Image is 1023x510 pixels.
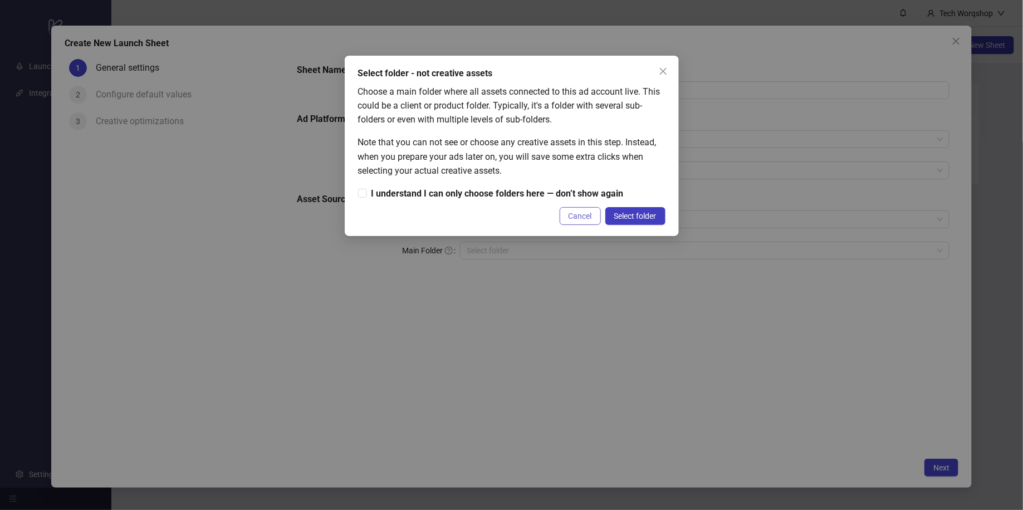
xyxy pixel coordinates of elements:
div: Select folder - not creative assets [358,67,665,80]
span: Cancel [569,212,592,220]
div: Note that you can not see or choose any creative assets in this step. Instead, when you prepare y... [358,135,665,177]
span: Select folder [614,212,657,220]
button: Cancel [560,207,601,225]
span: I understand I can only choose folders here — don’t show again [367,187,628,200]
button: Select folder [605,207,665,225]
div: Choose a main folder where all assets connected to this ad account live. This could be a client o... [358,85,665,126]
button: Close [654,62,672,80]
span: close [659,67,668,76]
